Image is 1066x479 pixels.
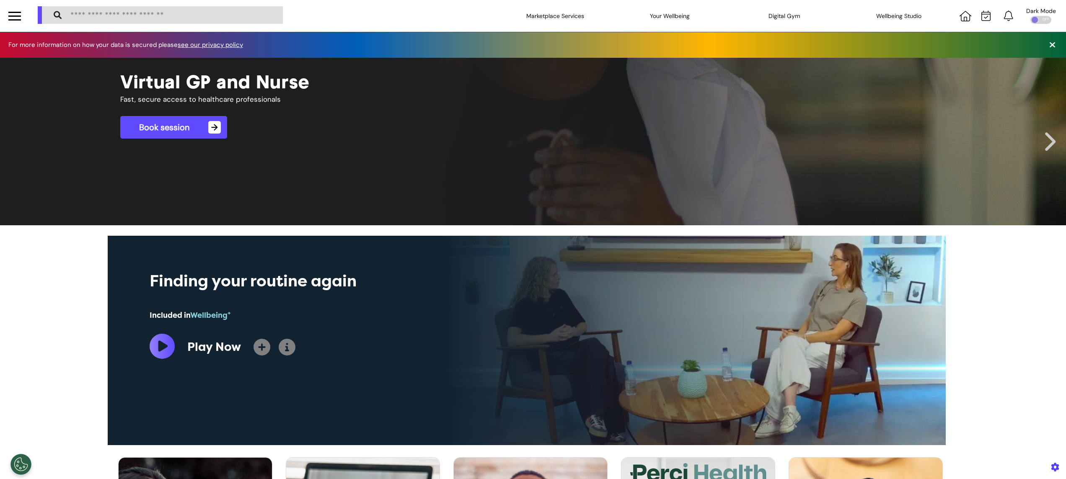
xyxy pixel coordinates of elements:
[178,41,243,49] a: see our privacy policy
[1030,16,1051,24] div: OFF
[120,95,453,103] h4: Fast, secure access to healthcare professionals
[120,116,227,139] a: Book session→
[150,310,611,321] div: Included in
[228,310,231,316] sup: +
[120,70,946,93] h1: Virtual GP and Nurse
[150,269,611,293] div: Finding your routine again
[857,4,941,28] div: Wellbeing Studio
[513,4,597,28] div: Marketplace Services
[628,4,712,28] div: Your Wellbeing
[187,338,241,356] div: Play Now
[1026,8,1056,14] div: Dark Mode
[10,454,31,475] button: Open Preferences
[8,42,251,48] div: For more information on how your data is secured please
[190,311,231,320] span: Wellbeing
[743,4,826,28] div: Digital Gym
[208,121,221,134] span: →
